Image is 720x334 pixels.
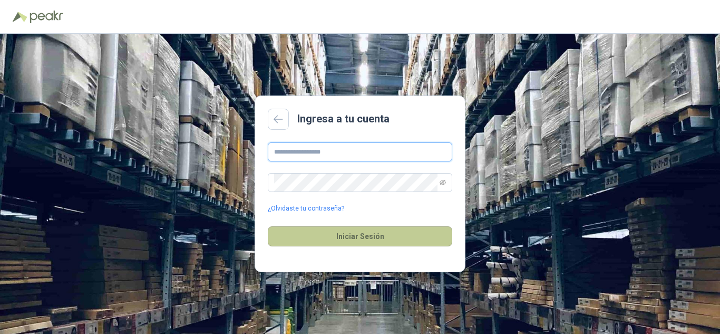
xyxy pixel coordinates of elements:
img: Logo [13,12,27,22]
h2: Ingresa a tu cuenta [297,111,390,127]
button: Iniciar Sesión [268,226,452,246]
a: ¿Olvidaste tu contraseña? [268,204,344,214]
img: Peakr [30,11,63,23]
span: eye-invisible [440,179,446,186]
